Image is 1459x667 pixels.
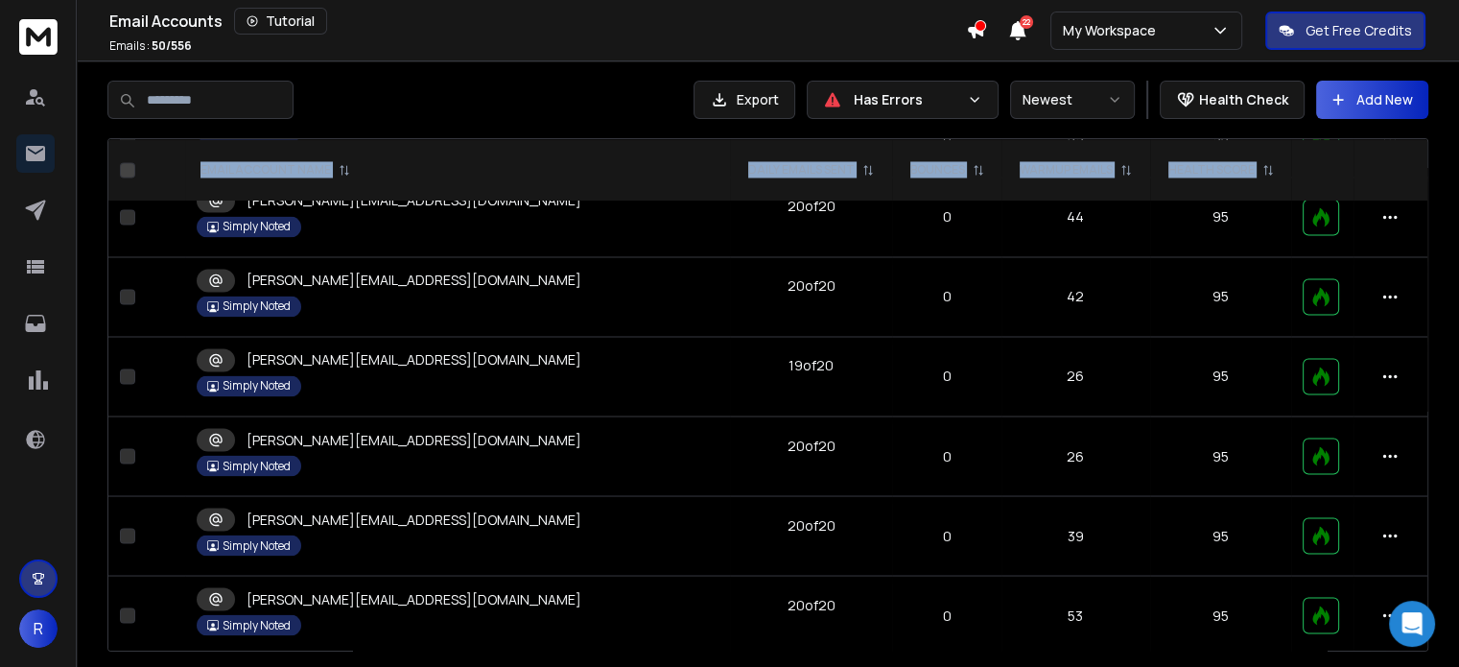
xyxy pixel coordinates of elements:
[748,162,855,178] p: DAILY EMAILS SENT
[788,276,835,296] div: 20 of 20
[904,367,989,386] p: 0
[1306,21,1412,40] p: Get Free Credits
[109,38,192,54] p: Emails :
[694,81,795,119] button: Export
[1001,417,1150,496] td: 26
[788,197,835,216] div: 20 of 20
[1150,576,1292,655] td: 95
[1010,81,1135,119] button: Newest
[1199,90,1288,109] p: Health Check
[1160,81,1305,119] button: Health Check
[1150,417,1292,496] td: 95
[788,595,835,614] div: 20 of 20
[788,356,834,375] div: 19 of 20
[223,458,291,473] p: Simply Noted
[1020,162,1113,178] p: WARMUP EMAILS
[788,436,835,455] div: 20 of 20
[904,207,989,226] p: 0
[1150,257,1292,337] td: 95
[904,526,989,545] p: 0
[1001,576,1150,655] td: 53
[904,287,989,306] p: 0
[1150,178,1292,257] td: 95
[223,219,291,234] p: Simply Noted
[1316,81,1428,119] button: Add New
[200,162,350,178] div: EMAIL ACCOUNT NAME
[1001,496,1150,576] td: 39
[1150,496,1292,576] td: 95
[1001,178,1150,257] td: 44
[19,609,58,648] button: R
[1001,257,1150,337] td: 42
[223,298,291,314] p: Simply Noted
[1265,12,1425,50] button: Get Free Credits
[1001,337,1150,417] td: 26
[904,446,989,465] p: 0
[247,350,581,369] p: [PERSON_NAME][EMAIL_ADDRESS][DOMAIN_NAME]
[904,606,989,625] p: 0
[247,430,581,449] p: [PERSON_NAME][EMAIL_ADDRESS][DOMAIN_NAME]
[1063,21,1164,40] p: My Workspace
[1020,15,1033,29] span: 22
[788,515,835,535] div: 20 of 20
[1389,601,1435,647] div: Open Intercom Messenger
[152,37,192,54] span: 50 / 556
[1168,162,1255,178] p: HEALTH SCORE
[247,271,581,290] p: [PERSON_NAME][EMAIL_ADDRESS][DOMAIN_NAME]
[223,378,291,393] p: Simply Noted
[247,510,581,529] p: [PERSON_NAME][EMAIL_ADDRESS][DOMAIN_NAME]
[234,8,327,35] button: Tutorial
[1150,337,1292,417] td: 95
[910,162,965,178] p: BOUNCES
[247,589,581,608] p: [PERSON_NAME][EMAIL_ADDRESS][DOMAIN_NAME]
[854,90,959,109] p: Has Errors
[223,617,291,632] p: Simply Noted
[109,8,966,35] div: Email Accounts
[223,537,291,553] p: Simply Noted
